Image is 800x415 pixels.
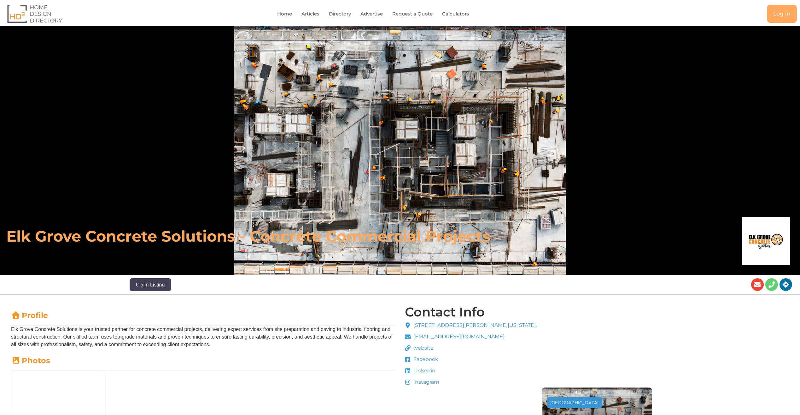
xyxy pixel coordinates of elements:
[405,333,537,340] a: [EMAIL_ADDRESS][DOMAIN_NAME]
[130,278,171,291] button: Claim Listing
[329,7,351,21] a: Directory
[773,11,791,16] span: Log in
[412,378,439,386] span: Instagram
[360,7,383,21] a: Advertise
[767,5,797,23] a: Log in
[412,356,438,363] span: Facebook
[412,322,537,329] span: [STREET_ADDRESS][PERSON_NAME][US_STATE],
[11,311,48,320] a: Profile
[11,326,395,348] p: Elk Grove Concrete Solutions is your trusted partner for concrete commercial projects, delivering...
[412,367,435,375] span: Linkedin
[412,344,434,352] span: website
[412,333,505,340] span: [EMAIL_ADDRESS][DOMAIN_NAME]
[6,227,557,246] h6: Elk Grove Concrete Solutions - Concrete Commercial Projects
[162,7,598,21] nav: Menu
[442,7,469,21] a: Calculators
[301,7,319,21] a: Articles
[11,356,50,365] a: Photos
[392,7,433,21] a: Request a Quote
[277,7,292,21] a: Home
[405,306,485,318] h4: Contact Info
[550,400,599,405] div: [GEOGRAPHIC_DATA]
